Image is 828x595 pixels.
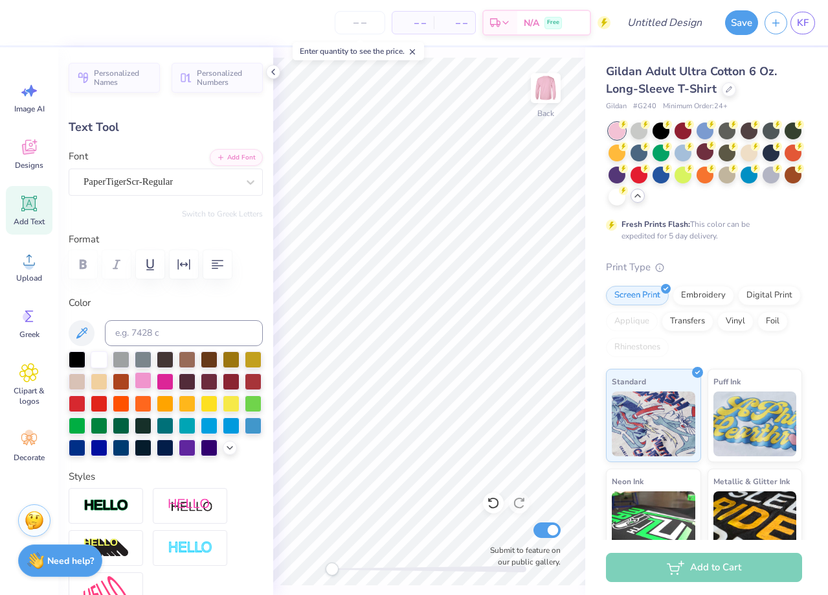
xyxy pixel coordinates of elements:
div: Foil [757,312,788,331]
img: 3D Illusion [84,538,129,559]
button: Personalized Names [69,63,160,93]
span: Designs [15,160,43,170]
label: Color [69,296,263,310]
button: Switch to Greek Letters [182,209,263,219]
span: Minimum Order: 24 + [663,101,728,112]
img: Puff Ink [713,391,797,456]
img: Shadow [168,498,213,514]
img: Standard [612,391,695,456]
span: Greek [19,329,39,340]
span: – – [442,16,467,30]
button: Add Font [210,149,263,166]
span: Gildan [606,101,627,112]
span: Image AI [14,104,45,114]
span: Clipart & logos [8,386,50,406]
div: Rhinestones [606,338,669,357]
span: – – [400,16,426,30]
div: Back [537,108,554,119]
button: Save [725,10,758,35]
label: Format [69,232,263,247]
div: Print Type [606,260,802,275]
div: This color can be expedited for 5 day delivery. [621,218,781,242]
label: Submit to feature on our public gallery. [483,544,561,568]
div: Enter quantity to see the price. [293,42,424,60]
div: Screen Print [606,286,669,305]
img: Neon Ink [612,491,695,556]
label: Styles [69,469,95,484]
span: Add Text [14,216,45,227]
div: Text Tool [69,119,263,136]
input: e.g. 7428 c [105,320,263,346]
input: – – [335,11,385,34]
input: Untitled Design [617,10,712,36]
span: Personalized Names [94,69,152,87]
div: Accessibility label [326,563,339,576]
img: Stroke [84,498,129,513]
img: Back [533,75,559,101]
span: Gildan Adult Ultra Cotton 6 Oz. Long-Sleeve T-Shirt [606,64,777,97]
span: Free [547,18,559,27]
span: Decorate [14,452,45,463]
div: Applique [606,312,658,331]
span: KF [797,16,809,30]
img: Metallic & Glitter Ink [713,491,797,556]
img: Negative Space [168,541,213,555]
span: Upload [16,273,42,283]
span: Metallic & Glitter Ink [713,474,790,488]
div: Embroidery [673,286,734,305]
span: Standard [612,375,646,388]
div: Vinyl [717,312,754,331]
label: Font [69,149,88,164]
span: # G240 [633,101,656,112]
span: Puff Ink [713,375,741,388]
span: N/A [524,16,539,30]
div: Digital Print [738,286,801,305]
div: Transfers [662,312,713,331]
a: KF [790,12,815,34]
span: Personalized Numbers [197,69,255,87]
span: Neon Ink [612,474,643,488]
strong: Fresh Prints Flash: [621,219,690,229]
strong: Need help? [47,555,94,567]
button: Personalized Numbers [172,63,263,93]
